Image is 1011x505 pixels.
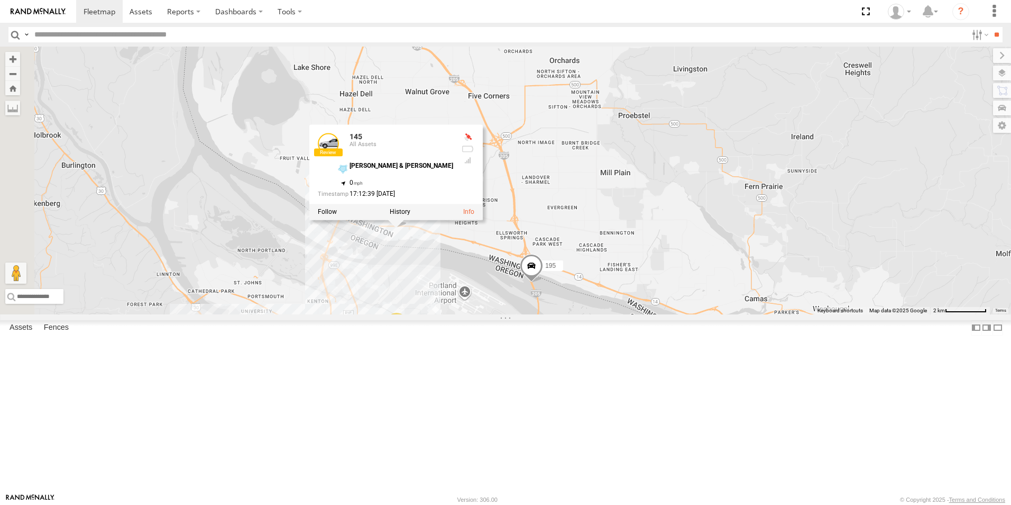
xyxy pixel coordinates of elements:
a: Terms (opens in new tab) [995,309,1006,313]
label: Map Settings [993,118,1011,133]
a: View Asset Details [318,133,339,155]
a: Terms and Conditions [949,497,1005,503]
img: rand-logo.svg [11,8,66,15]
button: Map Scale: 2 km per 75 pixels [930,307,990,314]
label: Realtime tracking of Asset [318,209,337,216]
button: Zoom Home [5,81,20,95]
label: Measure [5,101,20,115]
div: All Assets [350,142,453,148]
button: Zoom out [5,66,20,81]
label: Assets [4,320,38,335]
div: Last Event GSM Signal Strength [462,156,474,165]
div: No GPS Fix [462,133,474,142]
label: Hide Summary Table [992,320,1003,336]
div: Version: 306.00 [457,497,498,503]
label: Fences [39,320,74,335]
label: View Asset History [390,209,410,216]
label: Dock Summary Table to the Right [981,320,992,336]
a: View Asset Details [463,209,474,216]
span: Map data ©2025 Google [869,308,927,313]
div: © Copyright 2025 - [900,497,1005,503]
button: Zoom in [5,52,20,66]
div: [PERSON_NAME] & [PERSON_NAME] [350,163,453,170]
a: 145 [350,133,362,141]
label: Search Filter Options [968,27,990,42]
label: Search Query [22,27,31,42]
button: Drag Pegman onto the map to open Street View [5,263,26,284]
button: Keyboard shortcuts [817,307,863,314]
div: 3 [386,313,407,334]
span: 2 km [933,308,945,313]
div: Date/time of location update [318,191,453,198]
label: Dock Summary Table to the Left [971,320,981,336]
i: ? [952,3,969,20]
div: Heidi Drysdale [884,4,915,20]
div: No battery health information received from this device. [462,145,474,154]
a: Visit our Website [6,494,54,505]
span: 0 [350,179,363,186]
span: 195 [545,262,556,269]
